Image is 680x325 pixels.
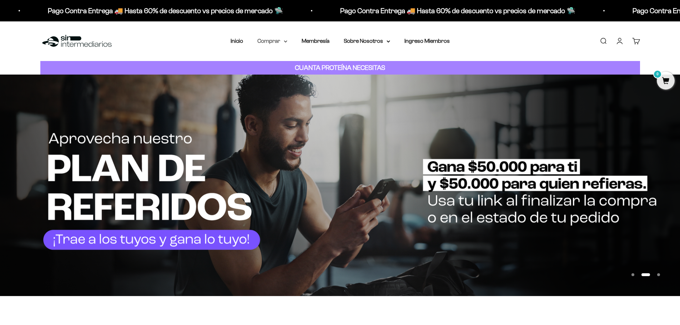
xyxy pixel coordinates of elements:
summary: Sobre Nosotros [344,36,390,46]
a: 0 [657,77,675,85]
strong: CUANTA PROTEÍNA NECESITAS [295,64,385,71]
a: Ingreso Miembros [404,38,450,44]
summary: Comprar [257,36,287,46]
mark: 0 [653,70,662,78]
p: Pago Contra Entrega 🚚 Hasta 60% de descuento vs precios de mercado 🛸 [38,5,273,16]
a: Inicio [231,38,243,44]
a: Membresía [302,38,329,44]
p: Pago Contra Entrega 🚚 Hasta 60% de descuento vs precios de mercado 🛸 [330,5,565,16]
